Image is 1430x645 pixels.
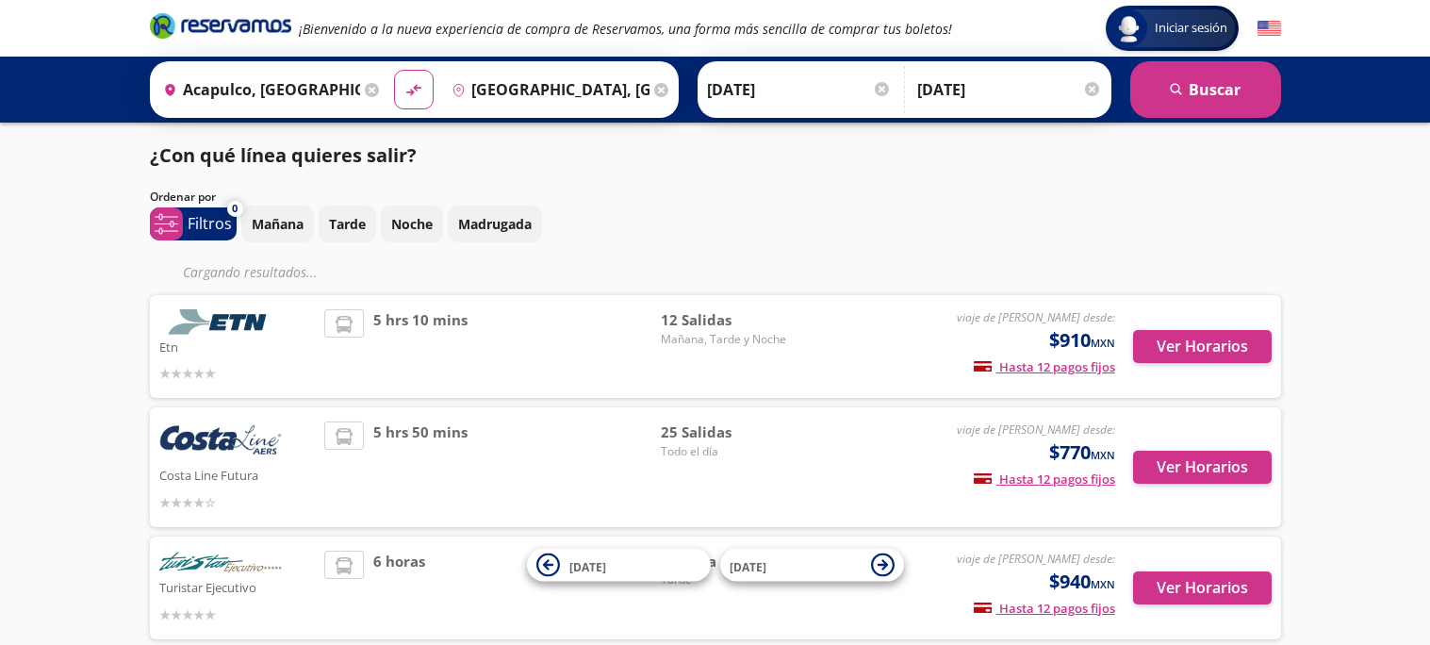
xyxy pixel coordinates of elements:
[661,331,793,348] span: Mañana, Tarde y Noche
[448,206,542,242] button: Madrugada
[381,206,443,242] button: Noche
[1133,330,1272,363] button: Ver Horarios
[156,66,361,113] input: Buscar Origen
[527,549,711,582] button: [DATE]
[444,66,649,113] input: Buscar Destino
[957,309,1115,325] em: viaje de [PERSON_NAME] desde:
[150,11,291,40] i: Brand Logo
[1147,19,1235,38] span: Iniciar sesión
[159,575,316,598] p: Turistar Ejecutivo
[1049,568,1115,596] span: $940
[159,551,282,576] img: Turistar Ejecutivo
[661,443,793,460] span: Todo el día
[974,358,1115,375] span: Hasta 12 pagos fijos
[569,558,606,574] span: [DATE]
[1049,438,1115,467] span: $770
[661,422,793,443] span: 25 Salidas
[1133,571,1272,604] button: Ver Horarios
[159,463,316,486] p: Costa Line Futura
[373,422,468,513] span: 5 hrs 50 mins
[974,471,1115,488] span: Hasta 12 pagos fijos
[252,214,304,234] p: Mañana
[720,549,904,582] button: [DATE]
[1049,326,1115,355] span: $910
[1130,61,1281,118] button: Buscar
[150,207,237,240] button: 0Filtros
[957,551,1115,567] em: viaje de [PERSON_NAME] desde:
[373,551,425,625] span: 6 horas
[730,558,766,574] span: [DATE]
[917,66,1102,113] input: Opcional
[150,11,291,45] a: Brand Logo
[707,66,892,113] input: Elegir Fecha
[1091,448,1115,462] small: MXN
[183,263,318,281] em: Cargando resultados ...
[661,309,793,331] span: 12 Salidas
[1133,451,1272,484] button: Ver Horarios
[299,20,952,38] em: ¡Bienvenido a la nueva experiencia de compra de Reservamos, una forma más sencilla de comprar tus...
[1257,17,1281,41] button: English
[329,214,366,234] p: Tarde
[150,189,216,206] p: Ordenar por
[319,206,376,242] button: Tarde
[373,309,468,384] span: 5 hrs 10 mins
[1091,577,1115,591] small: MXN
[241,206,314,242] button: Mañana
[159,309,282,335] img: Etn
[188,212,232,235] p: Filtros
[159,422,282,463] img: Costa Line Futura
[159,335,316,357] p: Etn
[974,600,1115,617] span: Hasta 12 pagos fijos
[458,214,532,234] p: Madrugada
[232,201,238,217] span: 0
[150,141,417,170] p: ¿Con qué línea quieres salir?
[1091,336,1115,350] small: MXN
[957,422,1115,438] em: viaje de [PERSON_NAME] desde:
[391,214,433,234] p: Noche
